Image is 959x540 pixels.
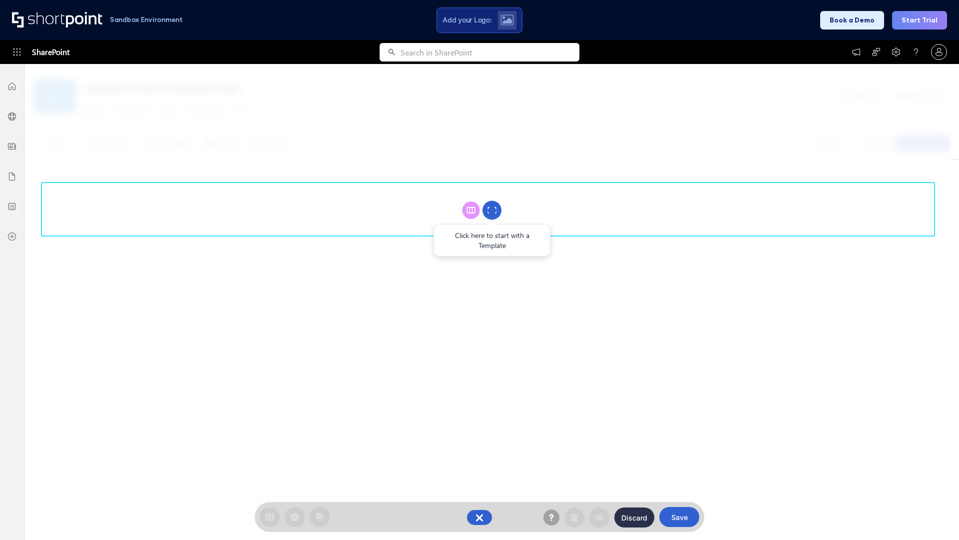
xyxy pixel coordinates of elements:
[32,40,69,64] span: SharePoint
[110,17,183,22] h1: Sandbox Environment
[443,15,491,24] span: Add your Logo:
[779,424,959,540] iframe: Chat Widget
[500,14,513,25] img: Upload logo
[892,11,947,29] button: Start Trial
[659,507,699,527] button: Save
[614,507,654,527] button: Discard
[401,43,579,61] input: Search in SharePoint
[820,11,884,29] button: Book a Demo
